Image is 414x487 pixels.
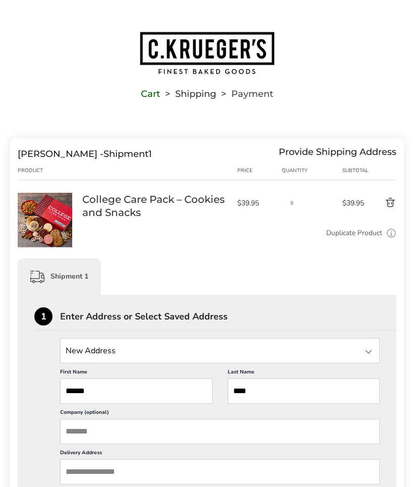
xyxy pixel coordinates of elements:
div: Shipment [18,148,152,159]
div: 1 [34,307,53,326]
a: College Care Pack – Cookies and Snacks [18,192,72,202]
input: Quantity input [282,193,302,213]
input: Last Name [228,378,380,404]
button: Delete product [367,197,396,209]
a: Cart [141,90,160,97]
img: College Care Pack – Cookies and Snacks [18,193,72,247]
span: 1 [148,148,152,159]
span: [PERSON_NAME] - [18,148,103,159]
a: Duplicate Product [326,228,382,239]
input: Company [60,419,380,444]
div: Price [237,167,281,175]
span: $39.95 [342,198,367,208]
div: Subtotal [342,167,367,175]
input: Delivery Address [60,459,380,484]
div: Enter Address or Select Saved Address [60,312,396,321]
label: Delivery Address [60,449,380,459]
label: Last Name [228,368,380,378]
input: First Name [60,378,213,404]
label: First Name [60,368,213,378]
img: C.KRUEGER'S [139,31,275,75]
label: Company (optional) [60,409,380,419]
div: Provide Shipping Address [279,148,396,159]
span: Payment [231,90,273,97]
div: Shipment 1 [18,258,101,295]
a: College Care Pack – Cookies and Snacks [82,193,227,219]
span: $39.95 [237,198,276,208]
div: Product [18,167,82,175]
div: Quantity [282,167,342,175]
li: Shipping [160,90,216,97]
a: Go to home page [10,31,404,75]
input: State [60,338,380,363]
